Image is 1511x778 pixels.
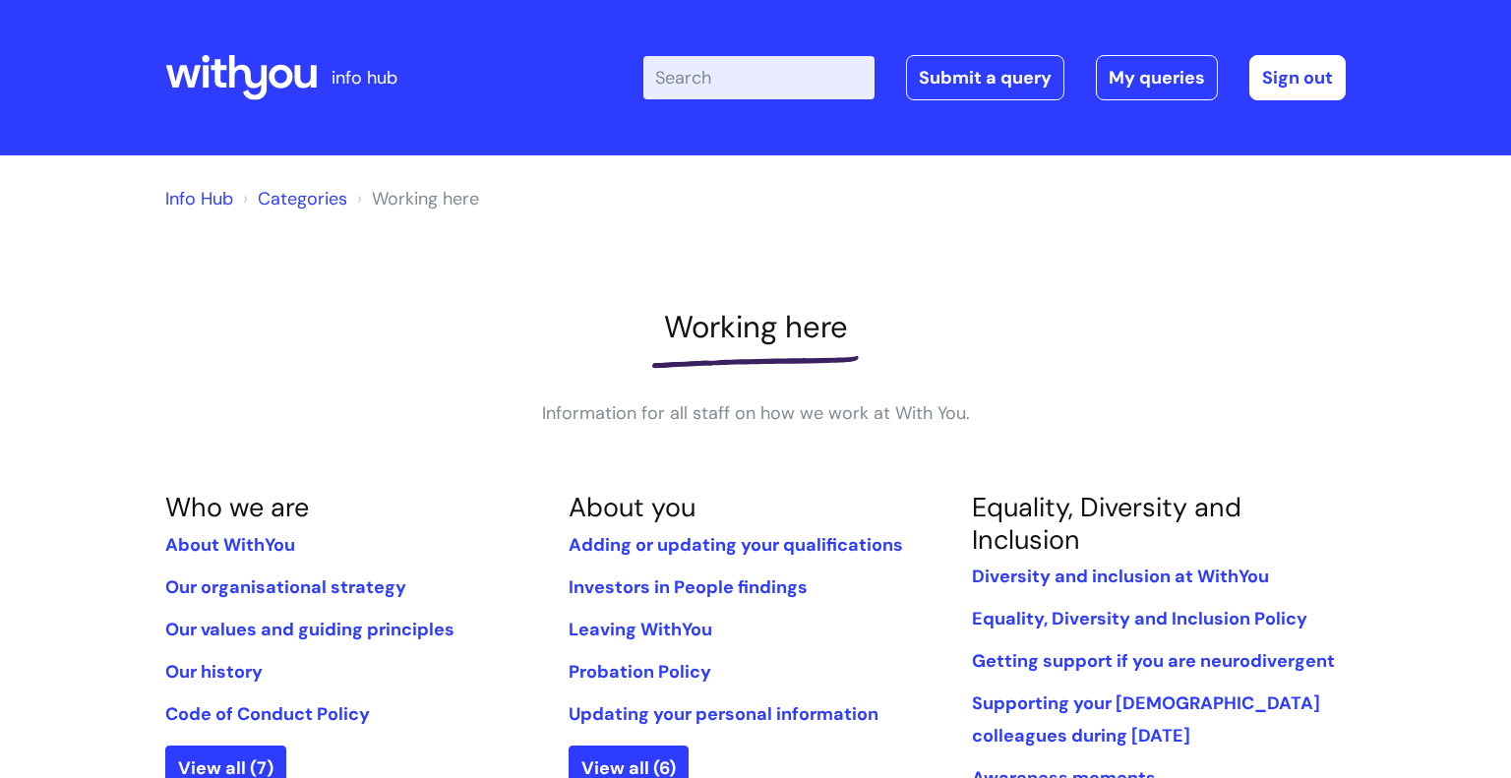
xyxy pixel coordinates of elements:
li: Solution home [238,183,347,214]
a: Our values and guiding principles [165,618,454,641]
a: Sign out [1249,55,1346,100]
p: Information for all staff on how we work at With You. [460,397,1051,429]
input: Search [643,56,875,99]
a: Info Hub [165,187,233,210]
a: About WithYou [165,533,295,557]
a: Diversity and inclusion at WithYou [972,565,1269,588]
a: Supporting your [DEMOGRAPHIC_DATA] colleagues during [DATE] [972,691,1320,747]
a: Equality, Diversity and Inclusion Policy [972,607,1307,630]
div: | - [643,55,1346,100]
h1: Working here [165,309,1346,345]
a: Investors in People findings [569,575,808,599]
a: Our organisational strategy [165,575,406,599]
a: Our history [165,660,263,684]
a: Equality, Diversity and Inclusion [972,490,1241,556]
a: My queries [1096,55,1218,100]
a: Categories [258,187,347,210]
li: Working here [352,183,479,214]
a: Who we are [165,490,309,524]
a: Code of Conduct Policy [165,702,370,726]
a: Adding or updating your qualifications [569,533,903,557]
a: Leaving WithYou [569,618,712,641]
p: info hub [332,62,397,93]
a: Submit a query [906,55,1064,100]
a: Updating your personal information [569,702,878,726]
a: Getting support if you are neurodivergent [972,649,1335,673]
a: Probation Policy [569,660,711,684]
a: About you [569,490,695,524]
